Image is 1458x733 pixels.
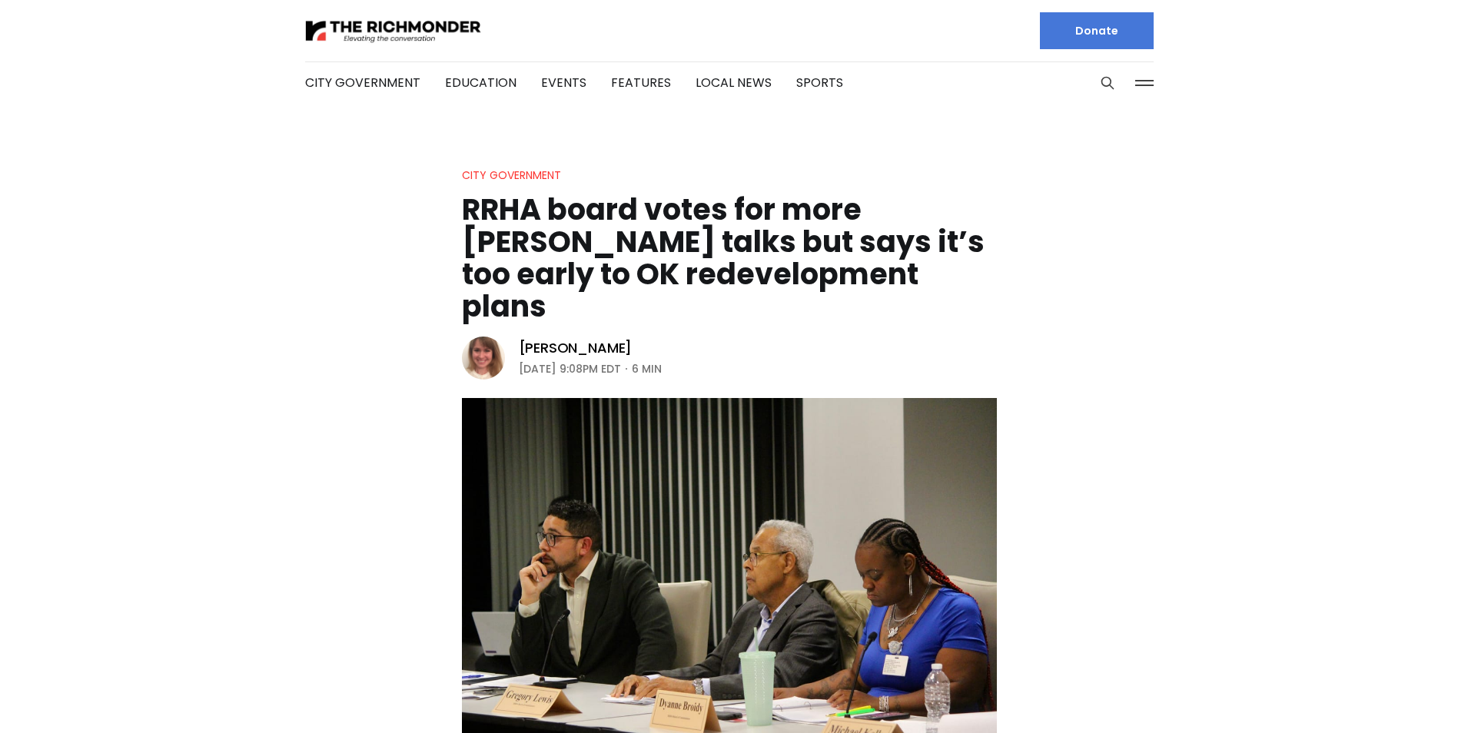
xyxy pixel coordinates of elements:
[519,360,621,378] time: [DATE] 9:08PM EDT
[519,339,633,357] a: [PERSON_NAME]
[462,337,505,380] img: Sarah Vogelsong
[541,74,586,91] a: Events
[305,18,482,45] img: The Richmonder
[696,74,772,91] a: Local News
[445,74,516,91] a: Education
[611,74,671,91] a: Features
[462,167,561,183] a: City Government
[632,360,662,378] span: 6 min
[1096,71,1119,95] button: Search this site
[1040,12,1154,49] a: Donate
[305,74,420,91] a: City Government
[1328,658,1458,733] iframe: portal-trigger
[796,74,843,91] a: Sports
[462,194,997,323] h1: RRHA board votes for more [PERSON_NAME] talks but says it’s too early to OK redevelopment plans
